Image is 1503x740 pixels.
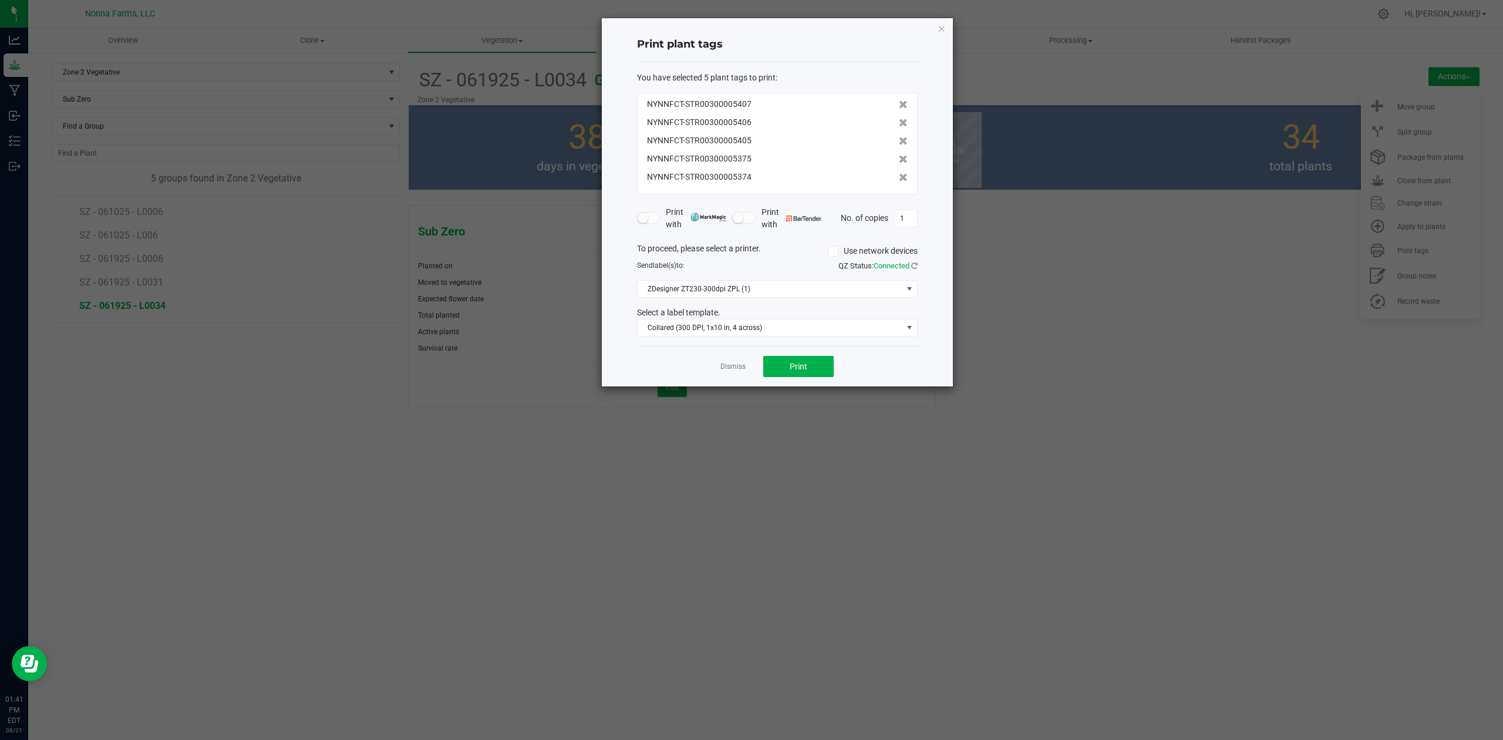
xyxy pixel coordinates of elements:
[763,356,834,377] button: Print
[647,116,751,129] span: NYNNFCT-STR00300005406
[637,261,685,270] span: Send to:
[637,37,918,52] h4: Print plant tags
[637,73,776,82] span: You have selected 5 plant tags to print
[638,281,902,297] span: ZDesigner ZT230-300dpi ZPL (1)
[647,171,751,183] span: NYNNFCT-STR00300005374
[720,362,746,372] a: Dismiss
[828,245,918,257] label: Use network devices
[786,216,822,221] img: bartender.png
[874,261,909,270] span: Connected
[838,261,918,270] span: QZ Status:
[790,362,807,371] span: Print
[628,307,926,319] div: Select a label template.
[666,206,726,231] span: Print with
[647,134,751,147] span: NYNNFCT-STR00300005405
[637,72,918,84] div: :
[638,319,902,336] span: Collared (300 DPI, 1x10 in, 4 across)
[12,646,47,681] iframe: Resource center
[647,153,751,165] span: NYNNFCT-STR00300005375
[761,206,822,231] span: Print with
[628,243,926,260] div: To proceed, please select a printer.
[690,213,726,221] img: mark_magic_cybra.png
[841,213,888,222] span: No. of copies
[647,98,751,110] span: NYNNFCT-STR00300005407
[653,261,676,270] span: label(s)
